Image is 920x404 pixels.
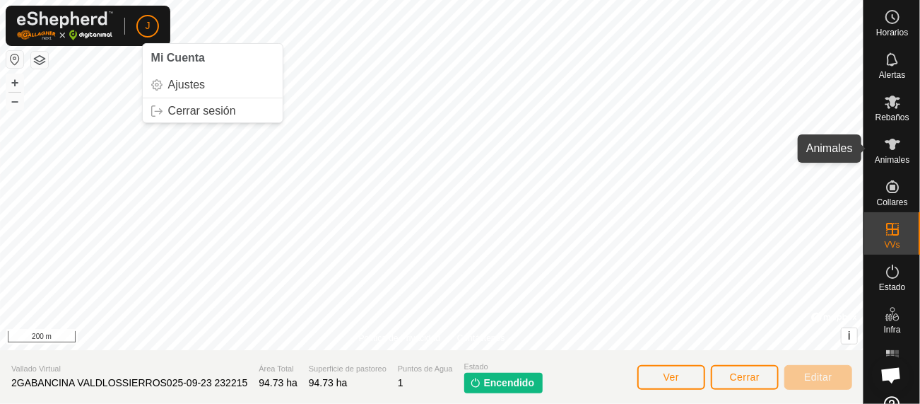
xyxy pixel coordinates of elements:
[168,79,205,91] span: Ajustes
[6,93,23,110] button: –
[359,332,440,345] a: Política de Privacidad
[711,365,779,390] button: Cerrar
[146,18,151,33] span: J
[842,328,857,344] button: i
[17,11,113,40] img: Logo Gallagher
[876,198,907,207] span: Collares
[151,52,205,64] span: Mi Cuenta
[398,363,453,375] span: Puntos de Agua
[11,377,247,388] span: 2GABANCINA VALDLOSSIERROS025-09-23 232215
[464,361,543,373] span: Estado
[168,105,236,117] span: Cerrar sesión
[876,28,908,37] span: Horarios
[875,113,909,122] span: Rebaños
[143,100,283,122] a: Cerrar sesión
[848,330,851,342] span: i
[143,74,283,96] a: Ajustes
[484,376,535,391] span: Encendido
[664,371,680,383] span: Ver
[872,356,910,394] div: Chat abierto
[31,52,48,69] button: Capas del Mapa
[879,71,905,79] span: Alertas
[6,51,23,68] button: Restablecer Mapa
[784,365,852,390] button: Editar
[868,368,916,385] span: Mapa de Calor
[637,365,705,390] button: Ver
[883,325,900,334] span: Infra
[875,156,909,164] span: Animales
[309,363,387,375] span: Superficie de pastoreo
[11,363,247,375] span: Vallado Virtual
[398,377,403,388] span: 1
[457,332,505,345] a: Contáctenos
[259,377,297,388] span: 94.73 ha
[6,74,23,91] button: +
[259,363,297,375] span: Área Total
[879,283,905,292] span: Estado
[804,371,832,383] span: Editar
[884,241,900,249] span: VVs
[470,377,481,388] img: encender
[309,377,348,388] span: 94.73 ha
[730,371,760,383] span: Cerrar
